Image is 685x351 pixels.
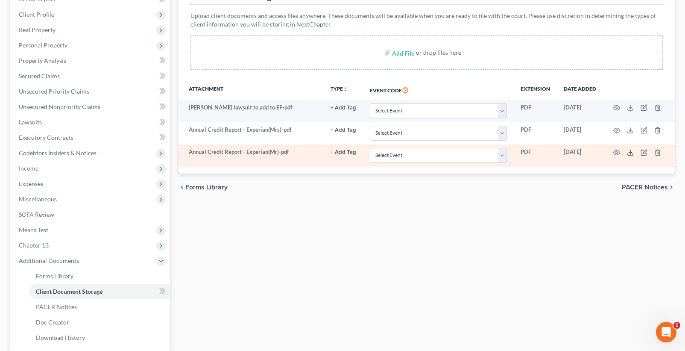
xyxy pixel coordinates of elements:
[514,145,557,167] td: PDF
[12,53,170,68] a: Property Analysis
[19,118,42,126] span: Lawsuits
[179,184,228,191] button: chevron_left Forms Library
[12,207,170,222] a: SOFA Review
[19,226,48,233] span: Means Test
[331,150,356,155] button: + Add Tag
[514,100,557,122] td: PDF
[514,80,557,100] th: Extension
[19,41,67,49] span: Personal Property
[19,257,79,264] span: Additional Documents
[19,180,43,187] span: Expenses
[36,288,102,295] span: Client Document Storage
[19,165,38,172] span: Income
[179,145,324,167] td: Annual Credit Report - Experian(Mr)-pdf
[622,184,668,191] span: PACER Notices
[557,80,603,100] th: Date added
[179,80,324,100] th: Attachment
[29,330,170,345] a: Download History
[12,68,170,84] a: Secured Claims
[19,242,49,249] span: Chapter 13
[19,149,97,156] span: Codebtors Insiders & Notices
[331,127,356,133] button: + Add Tag
[29,299,170,315] a: PACER Notices
[190,12,663,29] p: Upload client documents and access files anywhere. These documents will be available when you are...
[331,103,356,112] a: + Add Tag
[19,195,57,203] span: Miscellaneous
[36,319,69,326] span: Doc Creator
[331,148,356,156] a: + Add Tag
[12,115,170,130] a: Lawsuits
[557,122,603,144] td: [DATE]
[185,184,228,191] span: Forms Library
[179,122,324,144] td: Annual Credit Report - Experian(Mrs)-pdf
[12,84,170,99] a: Unsecured Priority Claims
[514,122,557,144] td: PDF
[19,88,89,95] span: Unsecured Priority Claims
[12,130,170,145] a: Executory Contracts
[363,80,514,100] th: Event Code
[331,86,348,92] button: TYPEunfold_more
[656,322,676,342] iframe: Intercom live chat
[19,211,54,218] span: SOFA Review
[622,184,675,191] button: PACER Notices chevron_right
[29,284,170,299] a: Client Document Storage
[416,48,461,57] div: or drop files here
[557,145,603,167] td: [DATE]
[36,334,85,341] span: Download History
[19,72,60,80] span: Secured Claims
[179,184,185,191] i: chevron_left
[29,315,170,330] a: Doc Creator
[36,272,73,280] span: Forms Library
[673,322,680,329] span: 1
[179,100,324,122] td: [PERSON_NAME] lawsuit to add to EF-pdf
[19,103,100,110] span: Unsecured Nonpriority Claims
[12,99,170,115] a: Unsecured Nonpriority Claims
[29,268,170,284] a: Forms Library
[331,126,356,134] a: + Add Tag
[19,134,73,141] span: Executory Contracts
[668,184,675,191] i: chevron_right
[331,105,356,111] button: + Add Tag
[36,303,77,310] span: PACER Notices
[19,11,54,18] span: Client Profile
[343,87,348,92] i: unfold_more
[19,26,56,33] span: Real Property
[19,57,66,64] span: Property Analysis
[557,100,603,122] td: [DATE]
